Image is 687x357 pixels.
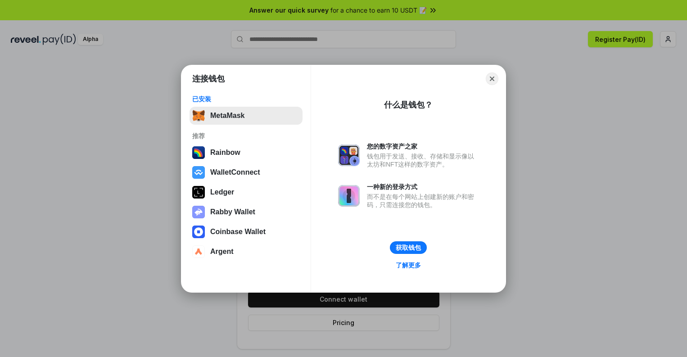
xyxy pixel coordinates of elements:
div: Ledger [210,188,234,196]
img: svg+xml,%3Csvg%20xmlns%3D%22http%3A%2F%2Fwww.w3.org%2F2000%2Fsvg%22%20width%3D%2228%22%20height%3... [192,186,205,199]
div: 钱包用于发送、接收、存储和显示像以太坊和NFT这样的数字资产。 [367,152,479,168]
button: Coinbase Wallet [190,223,303,241]
div: Coinbase Wallet [210,228,266,236]
div: Rainbow [210,149,240,157]
button: 获取钱包 [390,241,427,254]
button: Close [486,72,498,85]
div: MetaMask [210,112,244,120]
div: WalletConnect [210,168,260,176]
div: 获取钱包 [396,244,421,252]
button: Rabby Wallet [190,203,303,221]
button: WalletConnect [190,163,303,181]
div: Rabby Wallet [210,208,255,216]
button: Rainbow [190,144,303,162]
button: MetaMask [190,107,303,125]
img: svg+xml,%3Csvg%20xmlns%3D%22http%3A%2F%2Fwww.w3.org%2F2000%2Fsvg%22%20fill%3D%22none%22%20viewBox... [338,145,360,166]
div: 您的数字资产之家 [367,142,479,150]
div: 什么是钱包？ [384,99,433,110]
img: svg+xml,%3Csvg%20fill%3D%22none%22%20height%3D%2233%22%20viewBox%3D%220%200%2035%2033%22%20width%... [192,109,205,122]
div: 而不是在每个网站上创建新的账户和密码，只需连接您的钱包。 [367,193,479,209]
div: 了解更多 [396,261,421,269]
a: 了解更多 [390,259,426,271]
img: svg+xml,%3Csvg%20width%3D%2228%22%20height%3D%2228%22%20viewBox%3D%220%200%2028%2028%22%20fill%3D... [192,166,205,179]
div: 一种新的登录方式 [367,183,479,191]
img: svg+xml,%3Csvg%20xmlns%3D%22http%3A%2F%2Fwww.w3.org%2F2000%2Fsvg%22%20fill%3D%22none%22%20viewBox... [338,185,360,207]
div: Argent [210,248,234,256]
button: Argent [190,243,303,261]
div: 已安装 [192,95,300,103]
img: svg+xml,%3Csvg%20xmlns%3D%22http%3A%2F%2Fwww.w3.org%2F2000%2Fsvg%22%20fill%3D%22none%22%20viewBox... [192,206,205,218]
div: 推荐 [192,132,300,140]
img: svg+xml,%3Csvg%20width%3D%22120%22%20height%3D%22120%22%20viewBox%3D%220%200%20120%20120%22%20fil... [192,146,205,159]
h1: 连接钱包 [192,73,225,84]
button: Ledger [190,183,303,201]
img: svg+xml,%3Csvg%20width%3D%2228%22%20height%3D%2228%22%20viewBox%3D%220%200%2028%2028%22%20fill%3D... [192,226,205,238]
img: svg+xml,%3Csvg%20width%3D%2228%22%20height%3D%2228%22%20viewBox%3D%220%200%2028%2028%22%20fill%3D... [192,245,205,258]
